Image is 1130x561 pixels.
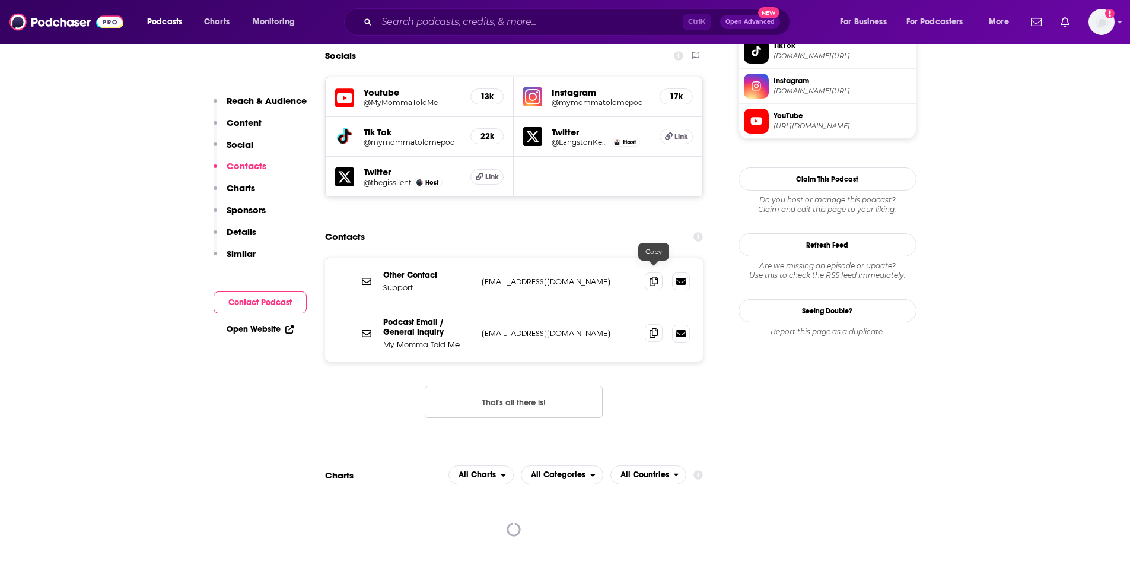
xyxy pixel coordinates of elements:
[521,465,603,484] button: open menu
[9,11,123,33] img: Podchaser - Follow, Share and Rate Podcasts
[377,12,683,31] input: Search podcasts, credits, & more...
[364,166,461,178] h5: Twitter
[620,471,669,479] span: All Countries
[744,74,911,99] a: Instagram[DOMAIN_NAME][URL]
[1056,12,1074,32] a: Show notifications dropdown
[214,95,307,117] button: Reach & Audience
[227,248,256,259] p: Similar
[448,465,514,484] button: open menu
[523,87,542,106] img: iconImage
[364,98,461,107] a: @MyMommaToldMe
[227,324,294,334] a: Open Website
[364,87,461,98] h5: Youtube
[774,87,911,96] span: instagram.com/mymommatoldmepod
[227,139,253,150] p: Social
[739,299,916,322] a: Seeing Double?
[364,138,461,147] a: @mymommatoldmepod
[480,91,494,102] h5: 13k
[552,138,609,147] a: @LangstonKerman
[739,261,916,280] div: Are we missing an episode or update? Use this to check the RSS feed immediately.
[739,327,916,337] div: Report this page as a duplicate.
[674,132,688,141] span: Link
[227,95,307,106] p: Reach & Audience
[610,465,687,484] h2: Countries
[196,12,237,31] a: Charts
[774,40,911,51] span: TikTok
[364,126,461,138] h5: Tik Tok
[744,109,911,134] a: YouTube[URL][DOMAIN_NAME]
[383,340,472,350] p: My Momma Told Me
[832,12,902,31] button: open menu
[1088,9,1115,35] span: Logged in as WesBurdett
[425,386,603,418] button: Nothing here.
[480,131,494,141] h5: 22k
[214,204,266,226] button: Sponsors
[1088,9,1115,35] button: Show profile menu
[906,14,963,30] span: For Podcasters
[758,7,779,18] span: New
[774,110,911,121] span: YouTube
[725,19,775,25] span: Open Advanced
[1026,12,1046,32] a: Show notifications dropdown
[204,14,230,30] span: Charts
[638,243,669,261] div: Copy
[552,87,650,98] h5: Instagram
[482,277,636,287] p: [EMAIL_ADDRESS][DOMAIN_NAME]
[214,291,307,313] button: Contact Podcast
[744,39,911,64] a: TikTok[DOMAIN_NAME][URL]
[660,129,693,144] a: Link
[325,226,365,248] h2: Contacts
[214,248,256,270] button: Similar
[981,12,1024,31] button: open menu
[739,195,916,205] span: Do you host or manage this podcast?
[531,471,585,479] span: All Categories
[683,14,711,30] span: Ctrl K
[227,160,266,172] p: Contacts
[364,178,412,187] a: @thegissilent
[227,182,255,194] p: Charts
[720,15,780,29] button: Open AdvancedNew
[552,98,650,107] a: @mymommatoldmepod
[325,470,354,481] h2: Charts
[521,465,603,484] h2: Categories
[614,139,620,145] img: Langston Kerman
[448,465,514,484] h2: Platforms
[774,52,911,61] span: tiktok.com/@mymommatoldmepod
[244,12,310,31] button: open menu
[552,126,650,138] h5: Twitter
[253,14,295,30] span: Monitoring
[989,14,1009,30] span: More
[470,169,504,185] a: Link
[139,12,198,31] button: open menu
[739,233,916,256] button: Refresh Feed
[325,45,356,67] h2: Socials
[416,179,423,186] img: David Gborie
[147,14,182,30] span: Podcasts
[482,328,636,338] p: [EMAIL_ADDRESS][DOMAIN_NAME]
[383,270,472,280] p: Other Contact
[383,317,472,337] p: Podcast Email / General Inquiry
[1088,9,1115,35] img: User Profile
[214,226,256,248] button: Details
[739,195,916,214] div: Claim and edit this page to your liking.
[1105,9,1115,18] svg: Add a profile image
[610,465,687,484] button: open menu
[739,167,916,191] button: Claim This Podcast
[227,117,262,128] p: Content
[383,283,472,293] p: Support
[840,14,887,30] span: For Business
[623,138,636,146] span: Host
[355,8,801,36] div: Search podcasts, credits, & more...
[899,12,981,31] button: open menu
[214,182,255,204] button: Charts
[214,160,266,182] button: Contacts
[774,75,911,86] span: Instagram
[670,91,683,102] h5: 17k
[214,139,253,161] button: Social
[214,117,262,139] button: Content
